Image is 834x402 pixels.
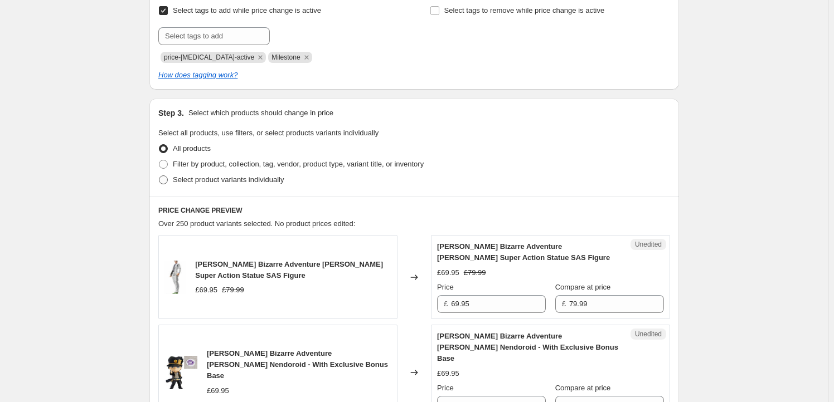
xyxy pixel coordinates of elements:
p: Select which products should change in price [188,107,333,119]
span: Select product variants individually [173,175,284,184]
span: £69.95 [437,369,459,378]
img: JotaroBonus_80x.jpg [164,356,198,389]
span: Unedited [635,330,662,339]
img: JoJo_s_Bizarre_Adventure_Kira_Yoshikage_Super_Action_Statue_SAS_Figure_9_80x.jpg [164,261,186,294]
span: All products [173,144,211,153]
span: Compare at price [555,283,611,291]
span: Unedited [635,240,662,249]
span: price-change-job-active [164,53,254,61]
span: [PERSON_NAME] Bizarre Adventure [PERSON_NAME] Nendoroid - With Exclusive Bonus Base [207,349,388,380]
span: Over 250 product variants selected. No product prices edited: [158,219,355,228]
span: £79.99 [464,268,486,277]
button: Remove Milestone [302,52,312,62]
span: £79.99 [222,286,244,294]
button: Remove price-change-job-active [255,52,265,62]
span: Select tags to add while price change is active [173,6,321,14]
span: £ [444,300,448,308]
span: Select all products, use filters, or select products variants individually [158,129,379,137]
input: Select tags to add [158,27,270,45]
span: £69.95 [207,386,229,395]
span: Filter by product, collection, tag, vendor, product type, variant title, or inventory [173,160,424,168]
h6: PRICE CHANGE PREVIEW [158,206,670,215]
span: £ [562,300,566,308]
span: £69.95 [195,286,217,294]
a: How does tagging work? [158,71,237,79]
span: Milestone [271,53,300,61]
span: [PERSON_NAME] Bizarre Adventure [PERSON_NAME] Nendoroid - With Exclusive Bonus Base [437,332,618,362]
span: Compare at price [555,384,611,392]
span: [PERSON_NAME] Bizarre Adventure [PERSON_NAME] Super Action Statue SAS Figure [195,260,383,280]
span: Select tags to remove while price change is active [444,6,605,14]
span: Price [437,283,454,291]
h2: Step 3. [158,107,184,119]
span: Price [437,384,454,392]
span: £69.95 [437,268,459,277]
span: [PERSON_NAME] Bizarre Adventure [PERSON_NAME] Super Action Statue SAS Figure [437,242,610,262]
